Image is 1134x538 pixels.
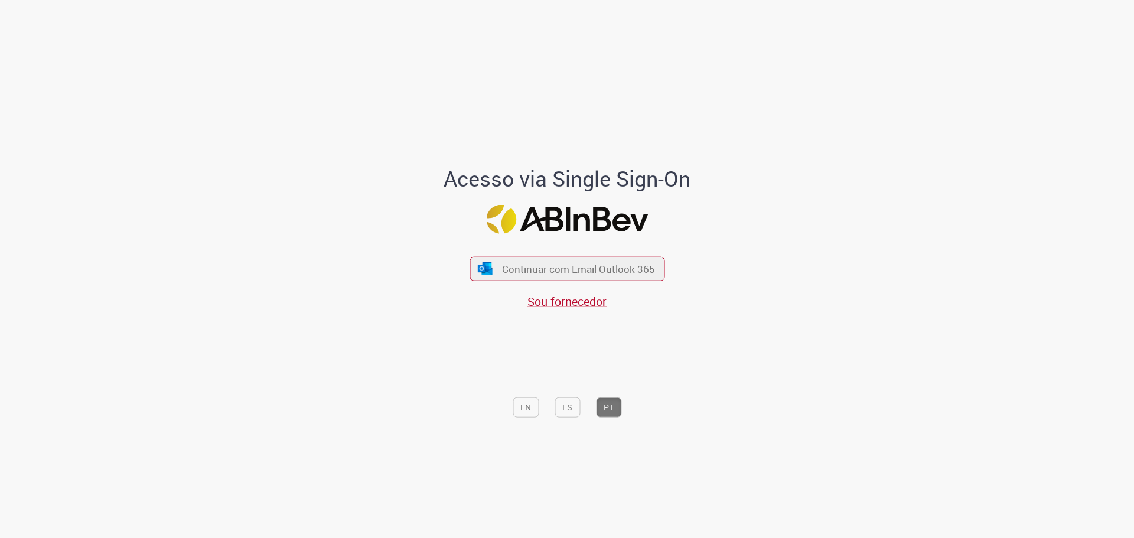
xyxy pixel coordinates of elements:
a: Sou fornecedor [527,294,607,309]
h1: Acesso via Single Sign-On [403,167,731,191]
img: Logo ABInBev [486,204,648,233]
button: EN [513,397,539,417]
span: Continuar com Email Outlook 365 [502,262,655,276]
img: ícone Azure/Microsoft 360 [477,262,494,275]
button: ícone Azure/Microsoft 360 Continuar com Email Outlook 365 [470,256,664,281]
button: ES [555,397,580,417]
button: PT [596,397,621,417]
